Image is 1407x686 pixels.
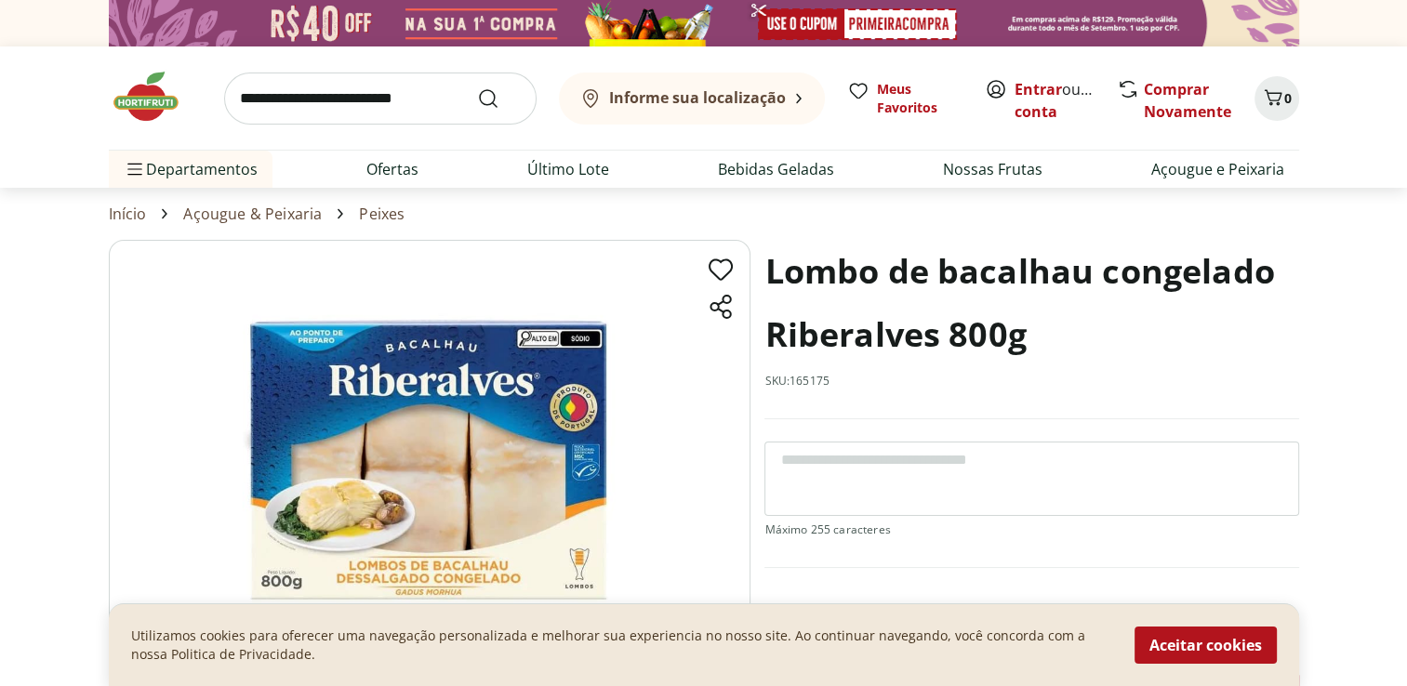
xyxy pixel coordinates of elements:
[1151,158,1284,180] a: Açougue e Peixaria
[764,374,830,389] p: SKU: 165175
[109,69,202,125] img: Hortifruti
[1135,627,1277,664] button: Aceitar cookies
[527,158,609,180] a: Último Lote
[559,73,825,125] button: Informe sua localização
[124,147,258,191] span: Departamentos
[1015,78,1097,123] span: ou
[764,590,901,642] div: R$ 135,99
[366,158,418,180] a: Ofertas
[224,73,537,125] input: search
[1015,79,1062,99] a: Entrar
[1015,79,1117,122] a: Criar conta
[943,158,1042,180] a: Nossas Frutas
[718,158,834,180] a: Bebidas Geladas
[109,205,147,222] a: Início
[477,87,522,110] button: Submit Search
[847,80,962,117] a: Meus Favoritos
[359,205,405,222] a: Peixes
[124,147,146,191] button: Menu
[1254,76,1299,121] button: Carrinho
[1284,89,1292,107] span: 0
[1144,79,1231,122] a: Comprar Novamente
[131,627,1112,664] p: Utilizamos cookies para oferecer uma navegação personalizada e melhorar sua experiencia no nosso ...
[609,87,786,108] b: Informe sua localização
[877,80,962,117] span: Meus Favoritos
[764,240,1298,366] h1: Lombo de bacalhau congelado Riberalves 800g
[183,205,322,222] a: Açougue & Peixaria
